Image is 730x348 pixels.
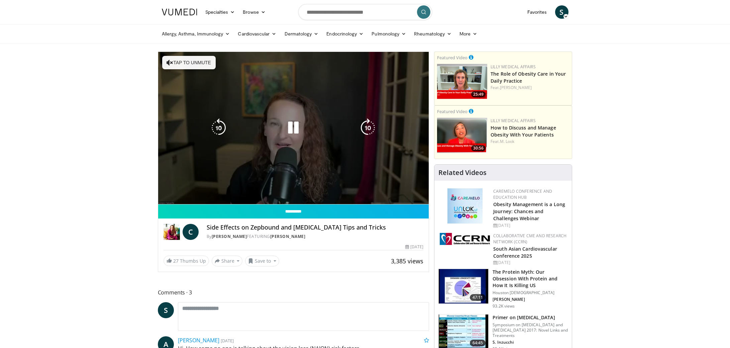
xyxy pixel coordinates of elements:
a: Collaborative CME and Research Network (CCRN) [493,233,566,245]
a: Dermatology [281,27,323,40]
input: Search topics, interventions [298,4,432,20]
div: Feat. [491,139,569,145]
div: [DATE] [493,223,566,229]
a: South Asian Cardiovascular Conference 2025 [493,246,557,259]
a: Endocrinology [322,27,368,40]
span: 30:56 [471,145,486,151]
a: Lilly Medical Affairs [491,64,536,70]
div: Feat. [491,85,569,91]
a: 47:11 The Protein Myth: Our Obsession With Protein and How It Is Killing US Houston [DEMOGRAPHIC_... [438,269,568,309]
div: [DATE] [493,260,566,266]
img: c98a6a29-1ea0-4bd5-8cf5-4d1e188984a7.png.150x105_q85_crop-smart_upscale.png [437,118,487,153]
a: Browse [239,5,270,19]
a: 25:49 [437,64,487,99]
img: VuMedi Logo [162,9,197,15]
a: More [455,27,481,40]
a: Lilly Medical Affairs [491,118,536,123]
a: 27 Thumbs Up [164,256,209,266]
span: 47:11 [470,294,486,301]
p: [PERSON_NAME] [493,297,568,302]
video-js: Video Player [158,52,429,204]
div: [DATE] [405,244,423,250]
a: C [183,224,199,240]
button: Share [212,256,243,266]
a: The Role of Obesity Care in Your Daily Practice [491,71,566,84]
p: S. Inzucchi [493,340,568,345]
a: Cardiovascular [234,27,280,40]
a: Obesity Management is a Long Journey: Chances and Challenges Webinar [493,201,565,222]
small: Featured Video [437,108,467,114]
small: Featured Video [437,55,467,61]
a: 30:56 [437,118,487,153]
button: Tap to unmute [162,56,216,69]
a: [PERSON_NAME] [178,337,219,344]
a: Specialties [201,5,239,19]
a: Allergy, Asthma, Immunology [158,27,234,40]
div: By FEATURING [207,234,423,240]
a: Favorites [523,5,551,19]
img: 45df64a9-a6de-482c-8a90-ada250f7980c.png.150x105_q85_autocrop_double_scale_upscale_version-0.2.jpg [447,188,483,224]
a: How to Discuss and Manage Obesity With Your Patients [491,124,556,138]
button: Save to [245,256,279,266]
p: 93.2K views [493,303,515,309]
a: S [158,302,174,318]
img: e1208b6b-349f-4914-9dd7-f97803bdbf1d.png.150x105_q85_crop-smart_upscale.png [437,64,487,99]
span: 3,385 views [391,257,423,265]
img: Dr. Carolynn Francavilla [164,224,180,240]
span: 25:49 [471,91,486,97]
a: S [555,5,568,19]
small: [DATE] [221,338,234,344]
a: Pulmonology [368,27,410,40]
h3: Primer on [MEDICAL_DATA] [493,314,568,321]
h4: Related Videos [438,169,487,177]
span: Comments 3 [158,288,429,297]
img: b7b8b05e-5021-418b-a89a-60a270e7cf82.150x105_q85_crop-smart_upscale.jpg [439,269,488,304]
a: CaReMeLO Conference and Education Hub [493,188,552,200]
p: Houston [DEMOGRAPHIC_DATA] [493,290,568,295]
span: 64:45 [470,340,486,346]
a: [PERSON_NAME] [270,234,306,239]
p: Symposium on [MEDICAL_DATA] and [MEDICAL_DATA] 2017: Novel Links and Treatments [493,322,568,338]
h4: Side Effects on Zepbound and [MEDICAL_DATA] Tips and Tricks [207,224,423,231]
a: [PERSON_NAME] [500,85,532,90]
h3: The Protein Myth: Our Obsession With Protein and How It Is Killing US [493,269,568,289]
a: M. Look [500,139,515,144]
img: a04ee3ba-8487-4636-b0fb-5e8d268f3737.png.150x105_q85_autocrop_double_scale_upscale_version-0.2.png [440,233,490,245]
span: 27 [173,258,179,264]
a: [PERSON_NAME] [212,234,247,239]
a: Rheumatology [410,27,455,40]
